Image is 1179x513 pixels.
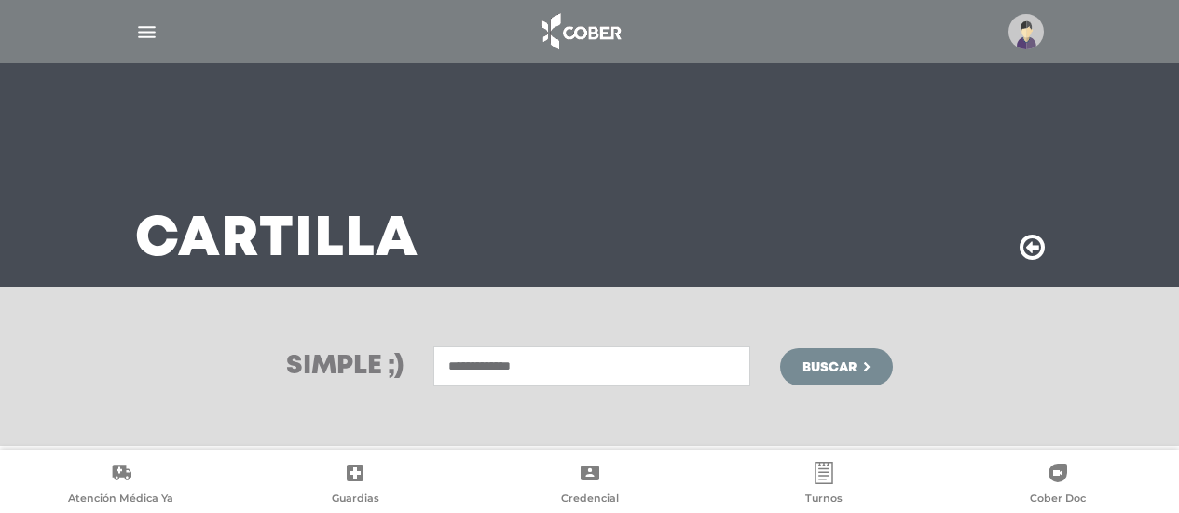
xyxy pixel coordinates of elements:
a: Cober Doc [941,462,1175,509]
h3: Cartilla [135,216,418,264]
a: Credencial [473,462,706,509]
a: Atención Médica Ya [4,462,238,509]
h3: Simple ;) [286,354,404,380]
span: Guardias [332,492,379,508]
span: Credencial [561,492,619,508]
img: Cober_menu-lines-white.svg [135,20,158,44]
img: profile-placeholder.svg [1008,14,1044,49]
a: Guardias [238,462,472,509]
span: Cober Doc [1030,492,1086,508]
img: logo_cober_home-white.png [531,9,629,54]
span: Atención Médica Ya [68,492,173,508]
span: Buscar [802,361,857,374]
a: Turnos [706,462,940,509]
span: Turnos [805,492,843,508]
button: Buscar [780,348,892,385]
